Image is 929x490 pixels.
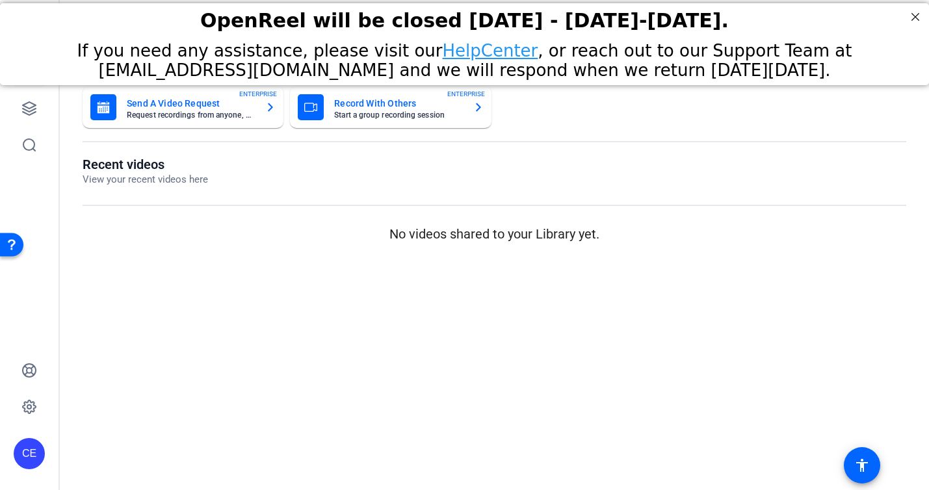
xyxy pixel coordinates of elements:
button: Record With OthersStart a group recording sessionENTERPRISE [290,86,491,128]
div: OpenReel will be closed [DATE] - [DATE]-[DATE]. [16,6,913,29]
mat-card-subtitle: Request recordings from anyone, anywhere [127,111,255,119]
span: ENTERPRISE [447,89,485,99]
mat-card-title: Record With Others [334,96,462,111]
p: No videos shared to your Library yet. [83,224,906,244]
mat-icon: accessibility [854,458,870,473]
mat-card-title: Send A Video Request [127,96,255,111]
p: View your recent videos here [83,172,208,187]
h1: Recent videos [83,157,208,172]
a: HelpCenter [443,38,538,57]
mat-card-subtitle: Start a group recording session [334,111,462,119]
div: CE [14,438,45,469]
span: ENTERPRISE [239,89,277,99]
button: Send A Video RequestRequest recordings from anyone, anywhereENTERPRISE [83,86,283,128]
span: If you need any assistance, please visit our , or reach out to our Support Team at [EMAIL_ADDRESS... [77,38,852,77]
